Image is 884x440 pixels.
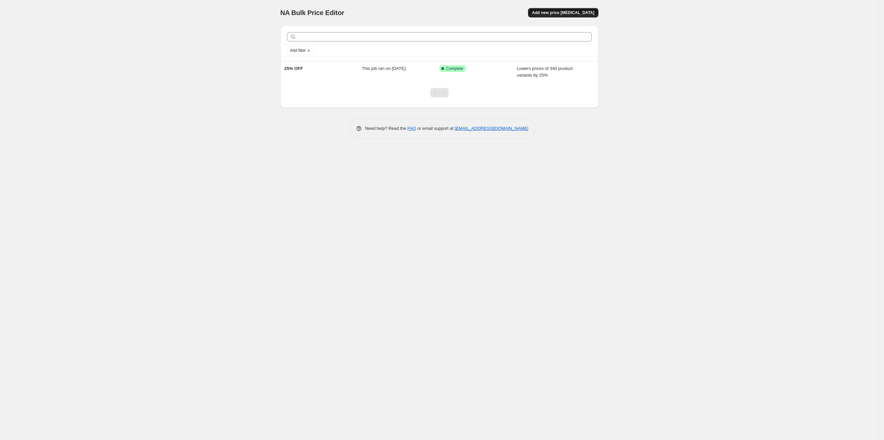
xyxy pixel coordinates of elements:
span: Add new price [MEDICAL_DATA] [532,10,594,15]
span: Need help? Read the [365,126,408,131]
span: or email support at [416,126,455,131]
span: Lowers prices of 340 product variants by 25% [517,66,573,78]
span: 25% OFF [284,66,303,71]
button: Add new price [MEDICAL_DATA] [528,8,598,17]
a: FAQ [408,126,416,131]
span: NA Bulk Price Editor [280,9,344,16]
span: This job ran on [DATE]. [362,66,407,71]
span: Add filter [290,48,306,53]
span: Complete [446,66,463,71]
button: Add filter [287,47,314,55]
nav: Pagination [430,88,449,97]
a: [EMAIL_ADDRESS][DOMAIN_NAME] [455,126,528,131]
